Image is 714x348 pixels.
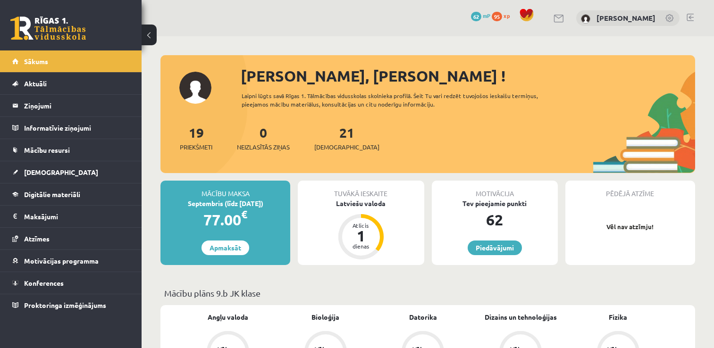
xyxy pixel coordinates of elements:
[12,117,130,139] a: Informatīvie ziņojumi
[24,117,130,139] legend: Informatīvie ziņojumi
[24,95,130,116] legend: Ziņojumi
[12,50,130,72] a: Sākums
[314,124,379,152] a: 21[DEMOGRAPHIC_DATA]
[468,240,522,255] a: Piedāvājumi
[504,12,510,19] span: xp
[565,181,695,199] div: Pēdējā atzīme
[24,234,50,243] span: Atzīmes
[24,301,106,309] span: Proktoringa izmēģinājums
[483,12,490,19] span: mP
[485,312,557,322] a: Dizains un tehnoloģijas
[609,312,627,322] a: Fizika
[311,312,339,322] a: Bioloģija
[180,142,212,152] span: Priekšmeti
[581,14,590,24] img: Anastasija Velde
[24,190,80,199] span: Digitālie materiāli
[12,161,130,183] a: [DEMOGRAPHIC_DATA]
[164,287,691,299] p: Mācību plāns 9.b JK klase
[180,124,212,152] a: 19Priekšmeti
[298,181,424,199] div: Tuvākā ieskaite
[242,91,563,108] div: Laipni lūgts savā Rīgas 1. Tālmācības vidusskolas skolnieka profilā. Šeit Tu vari redzēt tuvojošo...
[432,208,558,231] div: 62
[24,257,99,265] span: Motivācijas programma
[160,181,290,199] div: Mācību maksa
[12,250,130,272] a: Motivācijas programma
[12,228,130,249] a: Atzīmes
[492,12,502,21] span: 95
[160,199,290,208] div: Septembris (līdz [DATE])
[471,12,490,19] a: 62 mP
[24,79,47,88] span: Aktuāli
[24,57,48,66] span: Sākums
[409,312,437,322] a: Datorika
[208,312,248,322] a: Angļu valoda
[596,13,655,23] a: [PERSON_NAME]
[12,139,130,161] a: Mācību resursi
[24,146,70,154] span: Mācību resursi
[432,199,558,208] div: Tev pieejamie punkti
[241,207,247,221] span: €
[10,17,86,40] a: Rīgas 1. Tālmācības vidusskola
[492,12,514,19] a: 95 xp
[471,12,481,21] span: 62
[12,206,130,227] a: Maksājumi
[12,95,130,116] a: Ziņojumi
[570,222,690,232] p: Vēl nav atzīmju!
[237,124,290,152] a: 0Neizlasītās ziņas
[241,65,695,87] div: [PERSON_NAME], [PERSON_NAME] !
[12,73,130,94] a: Aktuāli
[347,223,375,228] div: Atlicis
[12,272,130,294] a: Konferences
[160,208,290,231] div: 77.00
[24,168,98,176] span: [DEMOGRAPHIC_DATA]
[298,199,424,208] div: Latviešu valoda
[12,294,130,316] a: Proktoringa izmēģinājums
[202,240,249,255] a: Apmaksāt
[347,243,375,249] div: dienas
[24,279,64,287] span: Konferences
[298,199,424,261] a: Latviešu valoda Atlicis 1 dienas
[347,228,375,243] div: 1
[24,206,130,227] legend: Maksājumi
[237,142,290,152] span: Neizlasītās ziņas
[432,181,558,199] div: Motivācija
[314,142,379,152] span: [DEMOGRAPHIC_DATA]
[12,183,130,205] a: Digitālie materiāli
